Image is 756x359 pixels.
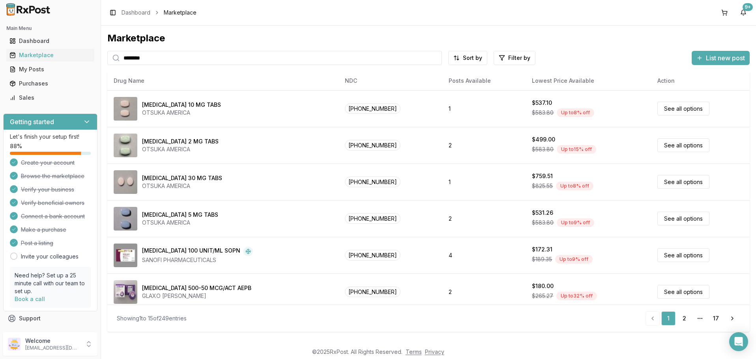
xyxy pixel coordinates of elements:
[9,94,91,102] div: Sales
[532,136,555,143] div: $499.00
[142,109,221,117] div: OTSUKA AMERICA
[142,256,253,264] div: SANOFI PHARMACEUTICALS
[164,9,196,17] span: Marketplace
[9,37,91,45] div: Dashboard
[25,337,80,345] p: Welcome
[114,280,137,304] img: Advair Diskus 500-50 MCG/ACT AEPB
[6,62,94,76] a: My Posts
[21,239,53,247] span: Post a listing
[448,51,487,65] button: Sort by
[21,253,79,260] a: Invite your colleagues
[494,51,535,65] button: Filter by
[657,138,709,152] a: See all options
[3,3,54,16] img: RxPost Logo
[677,311,691,326] a: 2
[114,134,137,157] img: Abilify 2 MG TABS
[6,76,94,91] a: Purchases
[345,250,400,260] span: [PHONE_NUMBER]
[692,51,750,65] button: List new post
[556,182,593,190] div: Up to 8 % off
[442,237,526,273] td: 4
[737,6,750,19] button: 9+
[442,273,526,310] td: 2
[3,49,97,61] button: Marketplace
[345,177,400,187] span: [PHONE_NUMBER]
[107,32,750,45] div: Marketplace
[657,175,709,189] a: See all options
[532,246,552,253] div: $172.31
[532,282,554,290] div: $180.00
[114,170,137,194] img: Abilify 30 MG TABS
[114,244,137,267] img: Admelog SoloStar 100 UNIT/ML SOPN
[657,102,709,115] a: See all options
[557,145,596,154] div: Up to 15 % off
[532,172,553,180] div: $759.51
[21,199,84,207] span: Verify beneficial owners
[6,48,94,62] a: Marketplace
[142,219,218,227] div: OTSUKA AMERICA
[3,35,97,47] button: Dashboard
[122,9,196,17] nav: breadcrumb
[657,248,709,262] a: See all options
[10,142,22,150] span: 88 %
[10,117,54,126] h3: Getting started
[657,285,709,299] a: See all options
[142,145,219,153] div: OTSUKA AMERICA
[442,200,526,237] td: 2
[3,77,97,90] button: Purchases
[508,54,530,62] span: Filter by
[21,159,75,167] span: Create your account
[15,272,86,295] p: Need help? Set up a 25 minute call with our team to set up.
[743,3,753,11] div: 9+
[21,212,85,220] span: Connect a bank account
[532,209,553,217] div: $531.26
[345,213,400,224] span: [PHONE_NUMBER]
[657,212,709,225] a: See all options
[345,140,400,151] span: [PHONE_NUMBER]
[3,91,97,104] button: Sales
[556,292,597,300] div: Up to 32 % off
[425,348,444,355] a: Privacy
[142,101,221,109] div: [MEDICAL_DATA] 10 MG TABS
[692,55,750,63] a: List new post
[142,292,251,300] div: GLAXO [PERSON_NAME]
[142,247,240,256] div: [MEDICAL_DATA] 100 UNIT/ML SOPN
[107,71,339,90] th: Drug Name
[9,80,91,87] div: Purchases
[532,99,552,107] div: $537.10
[339,71,442,90] th: NDC
[3,326,97,340] button: Feedback
[532,145,554,153] span: $583.80
[442,90,526,127] td: 1
[442,127,526,164] td: 2
[142,284,251,292] div: [MEDICAL_DATA] 500-50 MCG/ACT AEPB
[532,109,554,117] span: $583.80
[21,226,66,234] span: Make a purchase
[557,218,594,227] div: Up to 9 % off
[651,71,750,90] th: Action
[6,34,94,48] a: Dashboard
[19,329,46,337] span: Feedback
[6,91,94,105] a: Sales
[117,314,187,322] div: Showing 1 to 15 of 249 entries
[729,332,748,351] div: Open Intercom Messenger
[3,311,97,326] button: Support
[122,9,150,17] a: Dashboard
[9,65,91,73] div: My Posts
[709,311,723,326] a: 17
[345,103,400,114] span: [PHONE_NUMBER]
[406,348,422,355] a: Terms
[142,138,219,145] div: [MEDICAL_DATA] 2 MG TABS
[555,255,593,264] div: Up to 9 % off
[15,296,45,302] a: Book a call
[724,311,740,326] a: Go to next page
[142,211,218,219] div: [MEDICAL_DATA] 5 MG TABS
[345,286,400,297] span: [PHONE_NUMBER]
[532,219,554,227] span: $583.80
[25,345,80,351] p: [EMAIL_ADDRESS][DOMAIN_NAME]
[142,182,222,190] div: OTSUKA AMERICA
[646,311,740,326] nav: pagination
[9,51,91,59] div: Marketplace
[21,172,84,180] span: Browse the marketplace
[532,182,553,190] span: $825.55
